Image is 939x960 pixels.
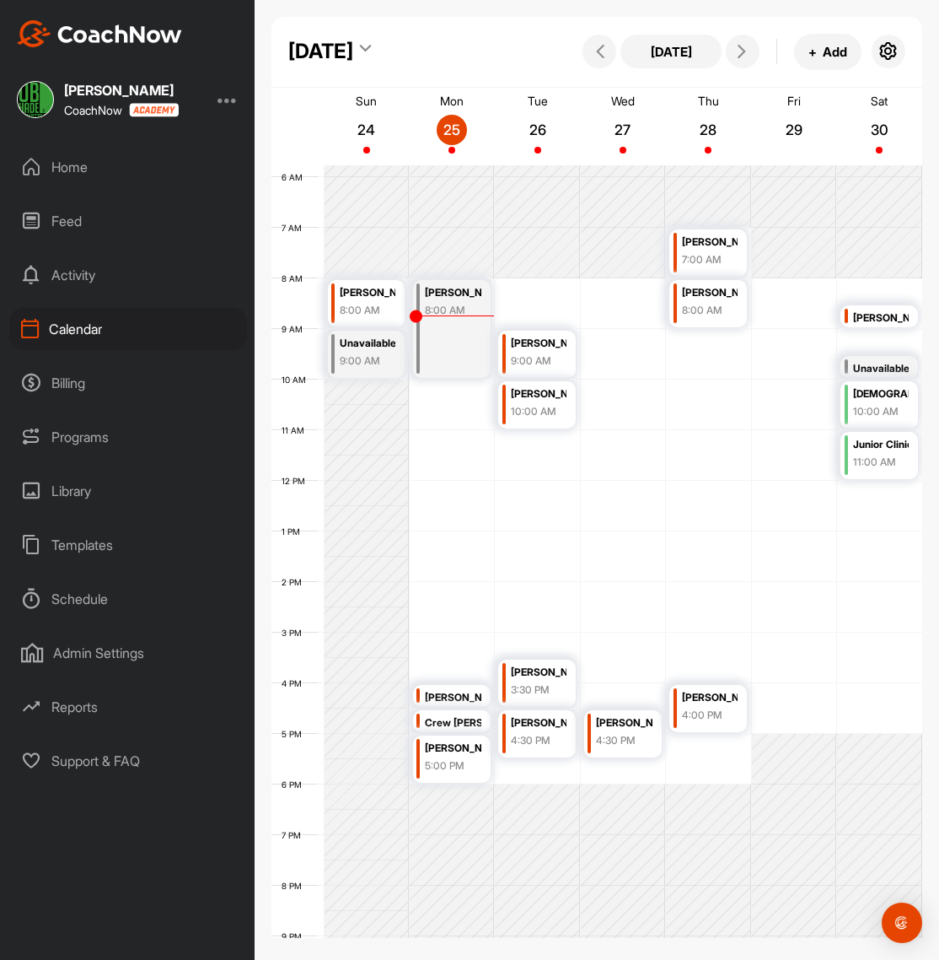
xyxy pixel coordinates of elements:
[511,385,566,404] div: [PERSON_NAME]
[271,526,317,537] div: 1 PM
[271,273,319,283] div: 8 AM
[794,34,861,70] button: +Add
[682,688,738,708] div: [PERSON_NAME]
[808,43,817,61] span: +
[324,88,409,165] a: August 24, 2025
[666,88,751,165] a: August 28, 2025
[9,686,247,728] div: Reports
[271,577,319,587] div: 2 PM
[853,455,909,470] div: 11:00 AM
[271,779,319,790] div: 6 PM
[9,200,247,242] div: Feed
[693,121,723,138] p: 28
[271,881,319,891] div: 8 PM
[9,524,247,566] div: Templates
[271,324,319,334] div: 9 AM
[271,425,321,435] div: 11 AM
[425,758,480,774] div: 5:00 PM
[271,223,319,233] div: 7 AM
[17,81,54,118] img: square_7d72e3b9a0e7cffca0d5903ffc03afe1.jpg
[682,283,738,303] div: [PERSON_NAME]
[495,88,580,165] a: August 26, 2025
[698,94,719,108] p: Thu
[620,35,722,68] button: [DATE]
[271,628,319,638] div: 3 PM
[853,385,909,404] div: [DEMOGRAPHIC_DATA] Clinic
[787,94,801,108] p: Fri
[882,903,922,943] div: Open Intercom Messenger
[437,121,467,138] p: 25
[864,121,894,138] p: 30
[682,303,738,318] div: 8:00 AM
[682,708,738,723] div: 4:00 PM
[425,714,480,733] div: Crew [PERSON_NAME]
[425,283,480,303] div: [PERSON_NAME] Meeting
[340,353,395,369] div: 9:00 AM
[511,663,566,682] div: [PERSON_NAME]
[271,678,319,688] div: 4 PM
[9,254,247,296] div: Activity
[528,94,548,108] p: Tue
[511,682,566,698] div: 3:30 PM
[9,308,247,350] div: Calendar
[340,283,395,303] div: [PERSON_NAME]
[440,94,464,108] p: Mon
[129,103,179,117] img: CoachNow acadmey
[779,121,809,138] p: 29
[271,830,318,840] div: 7 PM
[356,94,377,108] p: Sun
[682,252,738,267] div: 7:00 AM
[511,714,566,733] div: [PERSON_NAME]
[596,733,652,748] div: 4:30 PM
[523,121,553,138] p: 26
[351,121,382,138] p: 24
[511,404,566,419] div: 10:00 AM
[837,88,922,165] a: August 30, 2025
[853,404,909,419] div: 10:00 AM
[425,688,480,708] div: [PERSON_NAME]
[853,309,909,328] div: [PERSON_NAME]
[409,88,494,165] a: August 25, 2025
[271,476,322,486] div: 12 PM
[9,416,247,458] div: Programs
[853,435,909,455] div: Junior Clinic
[64,103,179,117] div: CoachNow
[9,470,247,512] div: Library
[9,362,247,404] div: Billing
[682,233,738,252] div: [PERSON_NAME]
[425,739,480,758] div: [PERSON_NAME]
[271,729,319,739] div: 5 PM
[511,353,566,369] div: 9:00 AM
[871,94,888,108] p: Sat
[9,578,247,620] div: Schedule
[340,303,395,318] div: 8:00 AM
[580,88,665,165] a: August 27, 2025
[17,20,182,47] img: CoachNow
[9,740,247,782] div: Support & FAQ
[853,359,909,379] div: Unavailable
[511,334,566,353] div: [PERSON_NAME]
[511,733,566,748] div: 4:30 PM
[271,172,319,182] div: 6 AM
[596,714,652,733] div: [PERSON_NAME]
[271,931,319,941] div: 9 PM
[611,94,635,108] p: Wed
[271,375,323,385] div: 10 AM
[608,121,638,138] p: 27
[64,84,179,97] div: [PERSON_NAME]
[425,303,480,318] div: 8:00 AM
[751,88,836,165] a: August 29, 2025
[340,334,395,353] div: Unavailable
[9,146,247,188] div: Home
[288,36,353,67] div: [DATE]
[9,632,247,674] div: Admin Settings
